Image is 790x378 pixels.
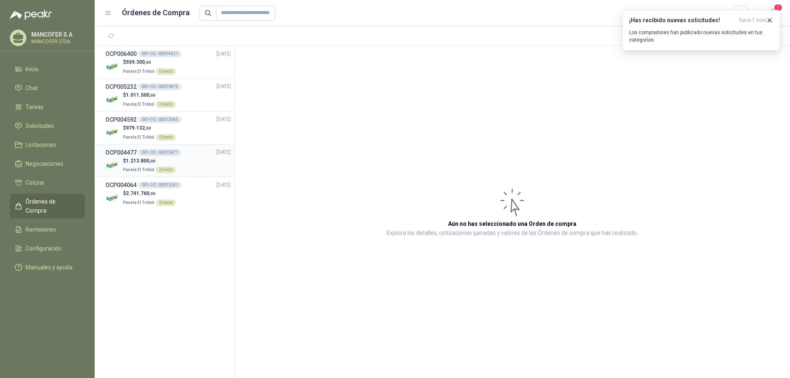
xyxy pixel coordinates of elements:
[145,126,151,130] span: ,00
[774,4,783,12] span: 1
[10,156,85,172] a: Negociaciones
[10,61,85,77] a: Inicio
[387,228,638,238] p: Explora los detalles, cotizaciones ganadas y valores de las Órdenes de compra que has realizado.
[26,102,44,111] span: Tareas
[105,115,231,141] a: OCP004592001-OC -00013545[DATE] Company Logo$979.132,00Panela El TrébolDirecto
[10,118,85,134] a: Solicitudes
[26,83,38,93] span: Chat
[622,10,780,51] button: ¡Has recibido nuevas solicitudes!hace 1 hora Los compradores han publicado nuevas solicitudes en ...
[10,80,85,96] a: Chat
[216,83,231,90] span: [DATE]
[105,49,231,75] a: OCP006400001-OC -00014521[DATE] Company Logo$559.300,00Panela El TrébolDirecto
[138,116,181,123] div: 001-OC -00013545
[145,60,151,65] span: ,00
[216,181,231,189] span: [DATE]
[149,191,156,196] span: ,00
[26,244,62,253] span: Configuración
[105,60,120,74] img: Company Logo
[138,149,181,156] div: 001-OC -00013471
[216,116,231,123] span: [DATE]
[156,101,176,108] div: Directo
[126,92,156,98] span: 1.011.500
[149,93,156,97] span: ,00
[10,175,85,190] a: Cotizar
[629,29,773,44] p: Los compradores han publicado nuevas solicitudes en tus categorías.
[123,91,176,99] p: $
[156,134,176,141] div: Directo
[149,159,156,163] span: ,00
[105,115,137,124] h3: OCP004592
[126,59,151,65] span: 559.300
[105,148,137,157] h3: OCP004477
[123,58,176,66] p: $
[105,125,120,140] img: Company Logo
[448,219,576,228] h3: Aún no has seleccionado una Orden de compra
[126,125,151,131] span: 979.132
[26,197,77,215] span: Órdenes de Compra
[123,135,154,139] span: Panela El Trébol
[105,181,137,190] h3: OCP004064
[123,190,176,197] p: $
[26,121,54,130] span: Solicitudes
[123,69,154,74] span: Panela El Trébol
[122,7,190,19] h1: Órdenes de Compra
[739,17,767,24] span: hace 1 hora
[138,83,181,90] div: 001-OC -00013875
[105,181,231,206] a: OCP004064001-OC -00013241[DATE] Company Logo$2.741.760,00Panela El TrébolDirecto
[10,260,85,275] a: Manuales y ayuda
[765,6,780,21] button: 1
[156,199,176,206] div: Directo
[126,158,156,164] span: 1.213.800
[105,82,231,108] a: OCP005232001-OC -00013875[DATE] Company Logo$1.011.500,00Panela El TrébolDirecto
[123,124,176,132] p: $
[26,65,39,74] span: Inicio
[123,102,154,107] span: Panela El Trébol
[26,159,63,168] span: Negociaciones
[10,222,85,237] a: Remisiones
[10,10,52,20] img: Logo peakr
[216,148,231,156] span: [DATE]
[31,32,83,37] p: MANCOFER S.A
[105,82,137,91] h3: OCP005232
[123,167,154,172] span: Panela El Trébol
[26,140,56,149] span: Licitaciones
[123,200,154,205] span: Panela El Trébol
[105,191,120,205] img: Company Logo
[123,157,176,165] p: $
[216,50,231,58] span: [DATE]
[105,93,120,107] img: Company Logo
[138,182,181,188] div: 001-OC -00013241
[31,39,83,44] p: MANCOFER LTDA
[26,178,44,187] span: Cotizar
[26,225,56,234] span: Remisiones
[105,158,120,172] img: Company Logo
[10,99,85,115] a: Tareas
[26,263,72,272] span: Manuales y ayuda
[629,17,736,24] h3: ¡Has recibido nuevas solicitudes!
[10,241,85,256] a: Configuración
[126,190,156,196] span: 2.741.760
[10,194,85,218] a: Órdenes de Compra
[105,148,231,174] a: OCP004477001-OC -00013471[DATE] Company Logo$1.213.800,00Panela El TrébolDirecto
[156,167,176,173] div: Directo
[105,49,137,58] h3: OCP006400
[138,51,181,57] div: 001-OC -00014521
[10,137,85,153] a: Licitaciones
[156,68,176,75] div: Directo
